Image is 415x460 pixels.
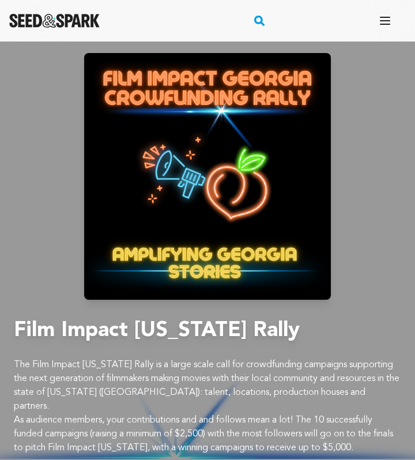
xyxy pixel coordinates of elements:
[14,358,401,413] p: The Film Impact [US_STATE] Rally is a large scale call for crowdfunding campaigns supporting the ...
[9,14,100,28] img: Seed&Spark Logo Dark Mode
[14,413,401,455] p: As audience members, your contributions and and follows mean a lot! The 10 successfully funded ca...
[14,318,401,344] h1: Film Impact [US_STATE] Rally
[9,14,100,28] a: Seed&Spark Homepage
[84,53,331,300] img: Film Impact Georgia Rally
